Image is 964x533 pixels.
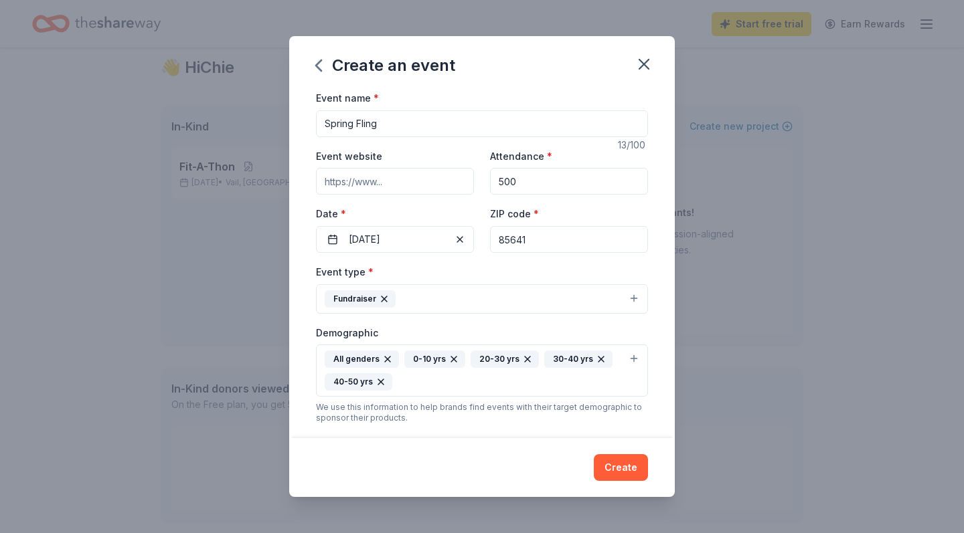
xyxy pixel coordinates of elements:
div: 30-40 yrs [544,350,613,368]
input: 20 [490,168,648,195]
div: Fundraiser [325,290,396,308]
input: Spring Fundraiser [316,110,648,137]
div: 40-50 yrs [325,373,392,391]
input: 12345 (U.S. only) [490,226,648,253]
div: We use this information to help brands find events with their target demographic to sponsor their... [316,402,648,423]
label: Mailing address [316,436,392,449]
div: All genders [325,350,399,368]
input: https://www... [316,168,474,195]
button: Fundraiser [316,284,648,314]
div: 20-30 yrs [471,350,539,368]
button: [DATE] [316,226,474,253]
label: Apt/unit [582,436,619,449]
div: Create an event [316,55,455,76]
label: Event website [316,150,382,163]
button: All genders0-10 yrs20-30 yrs30-40 yrs40-50 yrs [316,344,648,397]
button: Create [594,454,648,481]
label: Demographic [316,326,378,340]
label: Event type [316,265,374,279]
label: ZIP code [490,207,539,221]
div: 0-10 yrs [404,350,465,368]
div: 13 /100 [618,137,648,153]
label: Attendance [490,150,552,163]
label: Date [316,207,474,221]
label: Event name [316,92,379,105]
